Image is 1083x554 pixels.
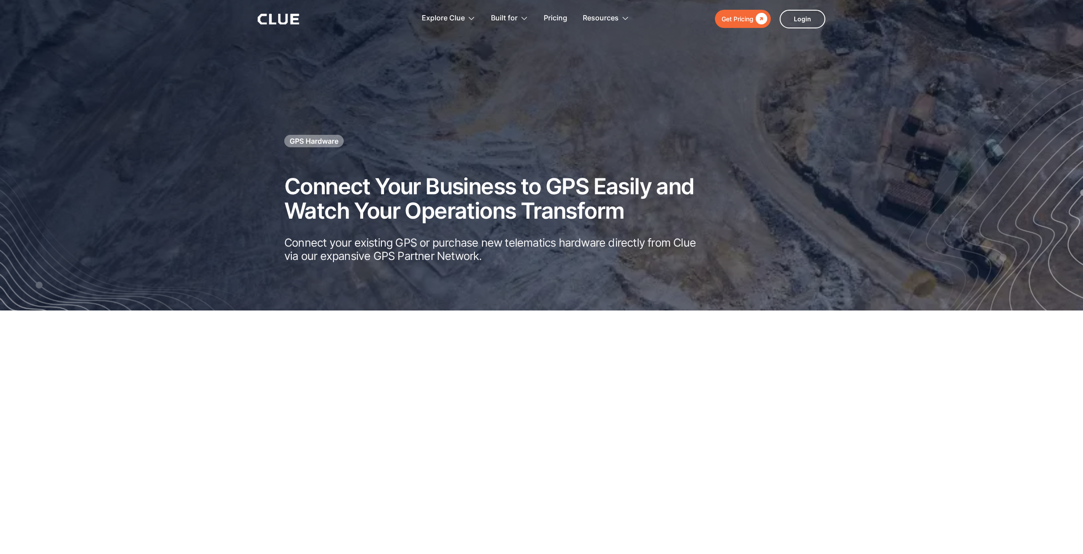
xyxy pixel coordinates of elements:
a: Get Pricing [715,10,771,28]
h1: GPS Hardware [290,136,338,146]
div:  [753,13,767,24]
div: Get Pricing [722,13,753,24]
div: Resources [583,4,619,32]
p: Connect your existing GPS or purchase new telematics hardware directly from Clue via our expansiv... [284,236,706,263]
a: Login [780,10,825,28]
h2: Connect Your Business to GPS Easily and Watch Your Operations Transform [284,174,706,223]
a: Pricing [544,4,567,32]
div: Explore Clue [422,4,465,32]
img: Construction fleet management software [887,47,1083,310]
div: Built for [491,4,518,32]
